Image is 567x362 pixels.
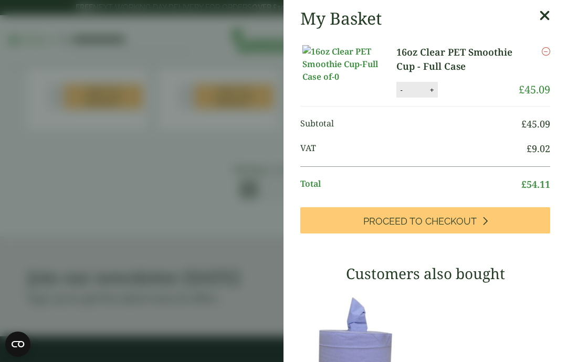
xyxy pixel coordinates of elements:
span: Proceed to Checkout [363,216,477,227]
bdi: 45.09 [521,118,550,130]
h3: Customers also bought [300,265,550,283]
button: Open CMP widget [5,332,30,357]
span: £ [521,178,527,190]
span: Subtotal [300,117,521,131]
button: + [427,86,437,94]
span: £ [519,82,524,97]
bdi: 45.09 [519,82,550,97]
span: £ [521,118,527,130]
span: Total [300,177,521,191]
a: Proceed to Checkout [300,207,550,233]
bdi: 54.11 [521,178,550,190]
h2: My Basket [300,8,382,28]
a: 16oz Clear PET Smoothie Cup - Full Case [396,45,519,73]
button: - [397,86,405,94]
bdi: 9.02 [527,142,550,155]
a: Remove this item [542,45,550,58]
span: £ [527,142,532,155]
span: VAT [300,142,527,156]
img: 16oz Clear PET Smoothie Cup-Full Case of-0 [302,45,396,83]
